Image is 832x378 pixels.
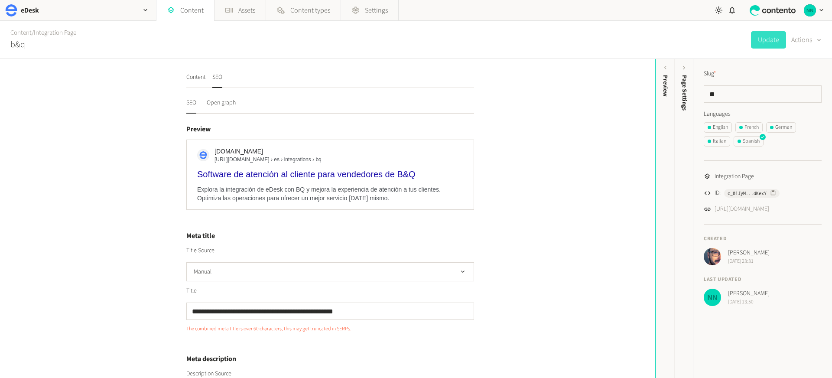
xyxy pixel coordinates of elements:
div: French [739,124,759,131]
h4: Preview [186,124,474,134]
button: c_01JyM...dKexY [724,189,780,198]
label: Title [186,287,197,296]
button: Italian [704,136,730,147]
a: [DOMAIN_NAME][URL][DOMAIN_NAME] › es › integrations › bqSoftware de atención al cliente para vend... [197,147,463,180]
h4: Meta description [186,354,474,364]
div: Explora la integración de eDesk con BQ y mejora la experiencia de atención a tus clientes. Optimi... [197,185,463,202]
img: Josh Angell [704,248,721,265]
h4: Meta title [186,231,474,241]
button: SEO [212,73,222,88]
button: French [735,122,763,133]
button: Update [751,31,786,49]
a: Content [10,28,32,37]
span: [URL][DOMAIN_NAME] › es › integrations › bq [214,156,322,163]
div: Spanish [738,137,760,145]
span: [PERSON_NAME] [728,289,770,298]
button: Spanish [734,136,764,147]
span: Page Settings [680,75,689,111]
a: [URL][DOMAIN_NAME] [715,205,769,214]
label: Description Source [186,369,231,378]
h4: Last updated [704,276,822,283]
label: Title Source [186,246,214,255]
img: Nikola Nikolov [704,289,721,306]
span: c_01JyM...dKexY [728,189,767,197]
img: Nikola Nikolov [804,4,816,16]
div: Preview [661,75,670,97]
span: / [32,28,34,37]
span: [DOMAIN_NAME] [214,147,322,156]
button: Open graph [207,98,236,114]
button: Content [186,73,205,88]
h2: eDesk [21,5,39,16]
img: eDesk [5,4,17,16]
div: English [708,124,728,131]
button: Manual [186,262,474,281]
label: Slug [704,69,716,78]
p: The combined meta title is over 60 characters, this may get truncated in SERPs. [186,325,474,333]
img: apple-touch-icon.png [199,151,207,159]
button: Actions [791,31,822,49]
h4: Created [704,235,822,243]
span: Content types [290,5,330,16]
span: [DATE] 23:31 [728,257,770,265]
button: German [766,122,796,133]
label: Languages [704,110,822,119]
h2: b&q [10,38,25,51]
span: Settings [365,5,388,16]
button: English [704,122,732,133]
span: [PERSON_NAME] [728,248,770,257]
span: ID: [715,189,721,198]
button: SEO [186,98,196,114]
a: Integration Page [34,28,76,37]
div: Italian [708,137,726,145]
span: [DATE] 13:50 [728,298,770,306]
div: German [770,124,792,131]
div: Software de atención al cliente para vendedores de B&Q [197,169,463,180]
span: Integration Page [715,172,754,181]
